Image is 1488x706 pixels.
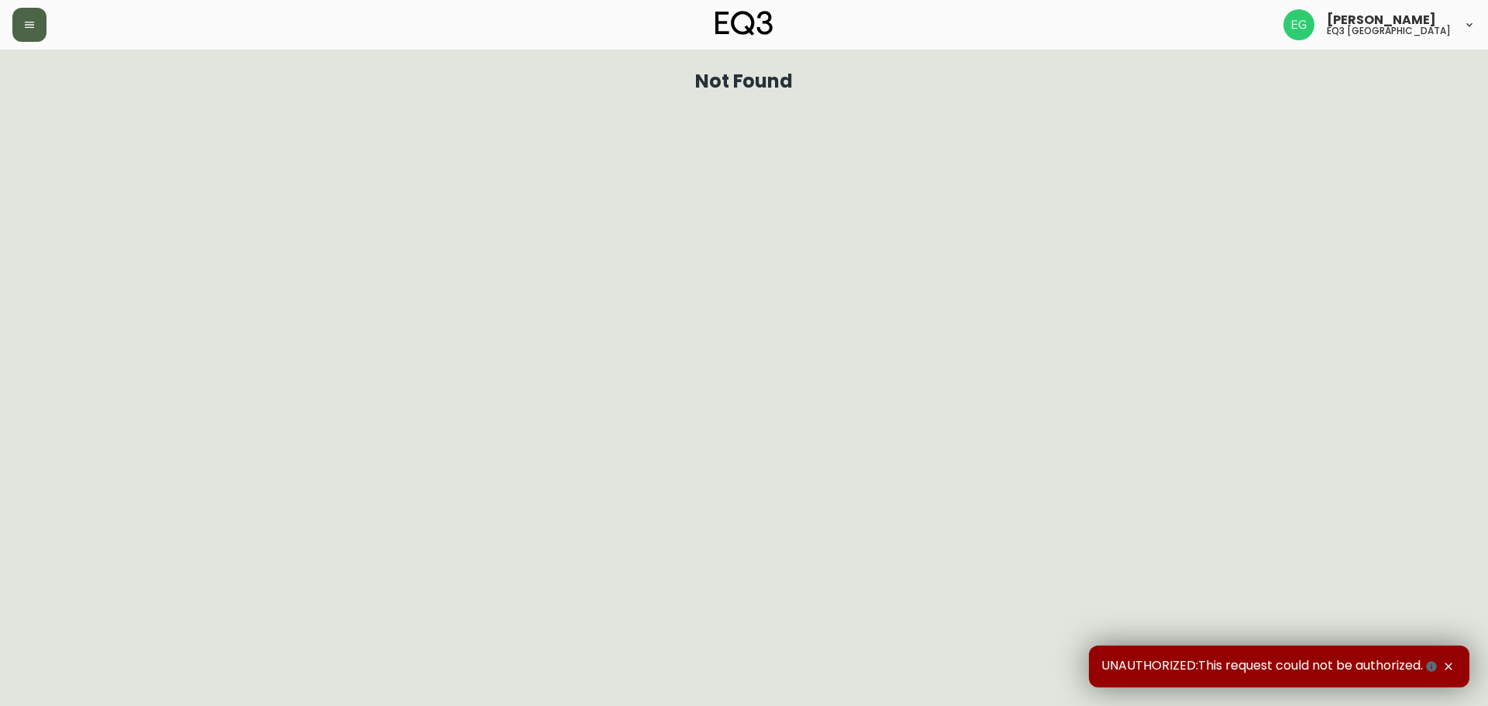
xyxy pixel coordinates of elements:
img: db11c1629862fe82d63d0774b1b54d2b [1283,9,1314,40]
img: logo [715,11,773,36]
span: [PERSON_NAME] [1327,14,1436,26]
h5: eq3 [GEOGRAPHIC_DATA] [1327,26,1451,36]
span: UNAUTHORIZED:This request could not be authorized. [1101,658,1440,675]
h1: Not Found [695,74,794,88]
